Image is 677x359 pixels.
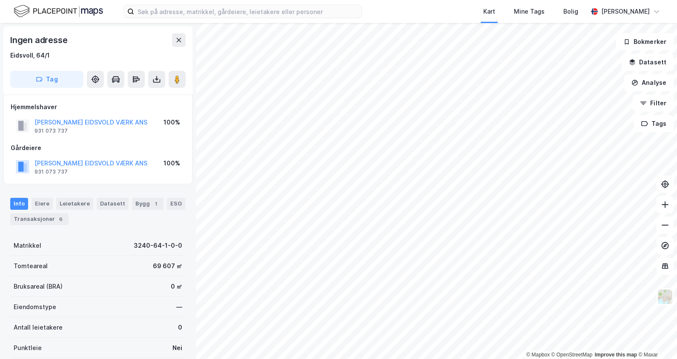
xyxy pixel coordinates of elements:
div: Datasett [97,198,129,210]
button: Filter [633,95,674,112]
div: 100% [164,117,180,127]
div: Tomteareal [14,261,48,271]
div: Eidsvoll, 64/1 [10,50,50,61]
div: 6 [57,215,65,223]
div: 3240-64-1-0-0 [134,240,182,251]
div: Kontrollprogram for chat [634,318,677,359]
div: 1 [152,200,160,208]
div: Nei [172,343,182,353]
div: Gårdeiere [11,143,185,153]
div: 0 [178,322,182,333]
div: Ingen adresse [10,33,69,47]
button: Analyse [624,74,674,91]
a: Mapbox [526,352,550,358]
div: 69 607 ㎡ [153,261,182,271]
button: Tags [634,115,674,132]
div: Bruksareal (BRA) [14,281,63,292]
div: Info [10,198,28,210]
button: Datasett [622,54,674,71]
a: OpenStreetMap [551,352,593,358]
div: Eiendomstype [14,302,56,312]
div: Matrikkel [14,240,41,251]
div: ESG [167,198,185,210]
img: logo.f888ab2527a4732fd821a326f86c7f29.svg [14,4,103,19]
div: 100% [164,158,180,168]
div: Bolig [563,6,578,17]
img: Z [657,289,673,305]
div: Kart [483,6,495,17]
div: — [176,302,182,312]
div: 931 073 737 [34,127,68,134]
button: Bokmerker [616,33,674,50]
div: Hjemmelshaver [11,102,185,112]
div: 931 073 737 [34,168,68,175]
input: Søk på adresse, matrikkel, gårdeiere, leietakere eller personer [134,5,361,18]
div: Mine Tags [514,6,545,17]
div: Leietakere [56,198,93,210]
a: Improve this map [595,352,637,358]
div: Antall leietakere [14,322,63,333]
div: Punktleie [14,343,42,353]
div: Eiere [32,198,53,210]
div: [PERSON_NAME] [601,6,650,17]
iframe: Chat Widget [634,318,677,359]
div: Bygg [132,198,164,210]
button: Tag [10,71,83,88]
div: Transaksjoner [10,213,69,225]
div: 0 ㎡ [171,281,182,292]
